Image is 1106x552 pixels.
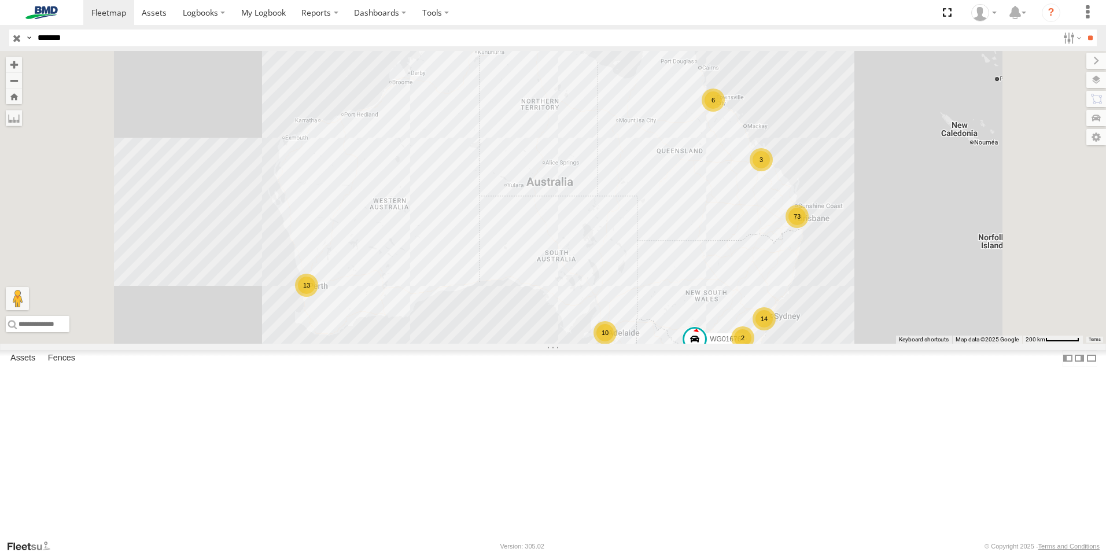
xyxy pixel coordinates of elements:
div: 3 [750,148,773,171]
div: © Copyright 2025 - [985,543,1100,550]
label: Hide Summary Table [1086,350,1097,367]
span: WG01676 [710,335,741,343]
button: Zoom out [6,72,22,89]
i: ? [1042,3,1060,22]
div: Shellie Lewis [967,4,1001,21]
a: Terms [1089,337,1101,342]
div: 73 [786,205,809,228]
label: Dock Summary Table to the Left [1062,350,1074,367]
div: 2 [731,326,754,349]
div: Version: 305.02 [500,543,544,550]
label: Search Query [24,30,34,46]
label: Map Settings [1086,129,1106,145]
button: Zoom in [6,57,22,72]
span: 200 km [1026,336,1045,343]
label: Assets [5,350,41,366]
span: Map data ©2025 Google [956,336,1019,343]
div: 10 [593,321,617,344]
label: Measure [6,110,22,126]
div: 6 [702,89,725,112]
label: Search Filter Options [1059,30,1083,46]
a: Visit our Website [6,540,60,552]
button: Zoom Home [6,89,22,104]
div: 14 [753,307,776,330]
div: 13 [295,274,318,297]
img: bmd-logo.svg [12,6,72,19]
button: Map scale: 200 km per 55 pixels [1022,336,1083,344]
label: Dock Summary Table to the Right [1074,350,1085,367]
button: Keyboard shortcuts [899,336,949,344]
button: Drag Pegman onto the map to open Street View [6,287,29,310]
label: Fences [42,350,81,366]
a: Terms and Conditions [1038,543,1100,550]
